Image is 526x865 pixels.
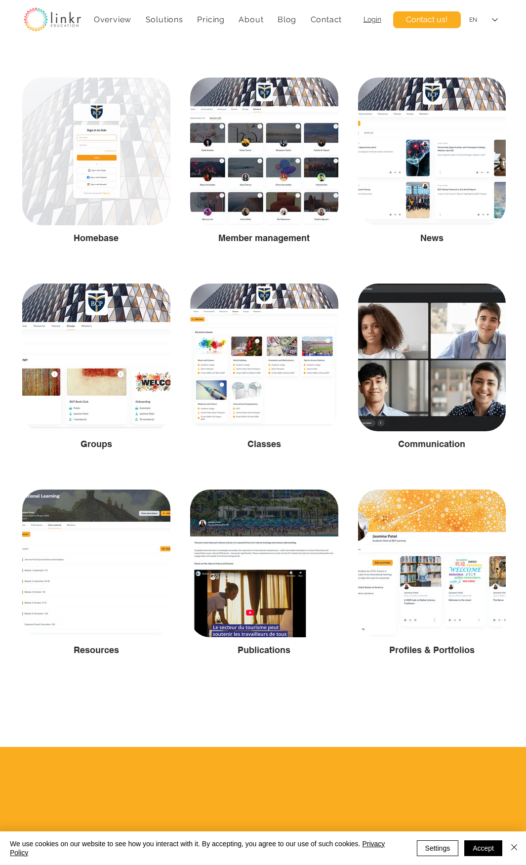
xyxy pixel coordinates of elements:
[462,9,505,31] div: Language Selector: English
[247,439,281,449] span: Classes
[10,839,402,857] span: We use cookies on our website to see how you interact with it. By accepting, you agree to our use...
[81,439,112,449] span: Groups
[508,839,520,857] button: Close
[74,645,119,655] span: Resources
[278,15,296,24] span: Blog
[420,233,444,243] span: News
[508,841,520,853] img: Close
[234,10,269,29] div: About
[469,16,477,24] div: EN
[10,840,385,857] a: Privacy Policy
[417,840,459,856] button: Settings
[393,11,461,28] a: Contact us!
[398,439,465,449] span: Communication
[192,10,230,29] a: Pricing
[238,645,290,655] span: Publications
[89,10,347,29] nav: Site
[94,15,131,24] span: Overview
[389,645,475,655] span: Profiles & Portfolios
[89,10,137,29] a: Overview
[305,10,347,29] a: Contact
[406,14,447,25] span: Contact us!
[273,10,302,29] a: Blog
[197,15,225,24] span: Pricing
[218,233,310,243] span: Member management
[74,233,119,243] span: Homebase
[140,10,188,29] div: Solutions
[24,7,81,32] img: linkr_logo_transparentbg.png
[146,15,183,24] span: Solutions
[239,15,263,24] span: About
[311,15,342,24] span: Contact
[464,840,502,856] button: Accept
[364,15,381,23] a: Login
